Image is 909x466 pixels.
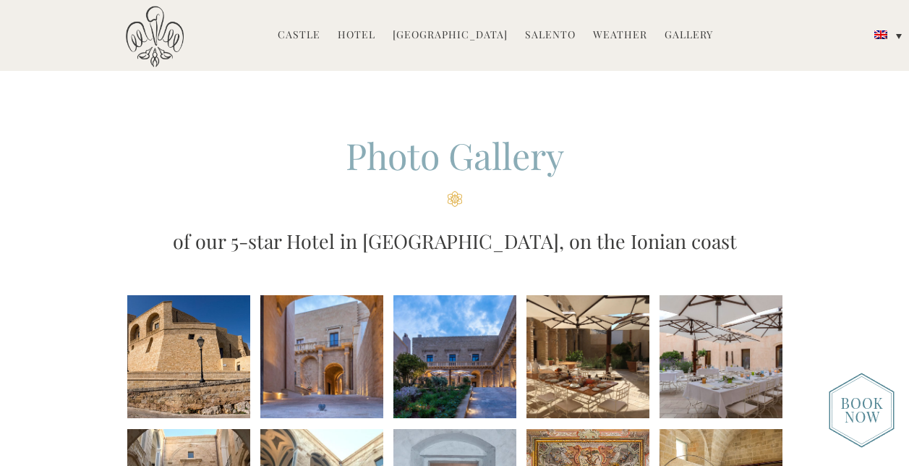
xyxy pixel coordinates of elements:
[393,27,508,44] a: [GEOGRAPHIC_DATA]
[874,30,887,39] img: English
[593,27,647,44] a: Weather
[101,226,809,255] h3: of our 5-star Hotel in [GEOGRAPHIC_DATA], on the Ionian coast
[665,27,713,44] a: Gallery
[126,6,184,67] img: Castello di Ugento
[278,27,320,44] a: Castle
[525,27,576,44] a: Salento
[101,131,809,207] h2: Photo Gallery
[338,27,375,44] a: Hotel
[829,373,895,448] img: new-booknow.png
